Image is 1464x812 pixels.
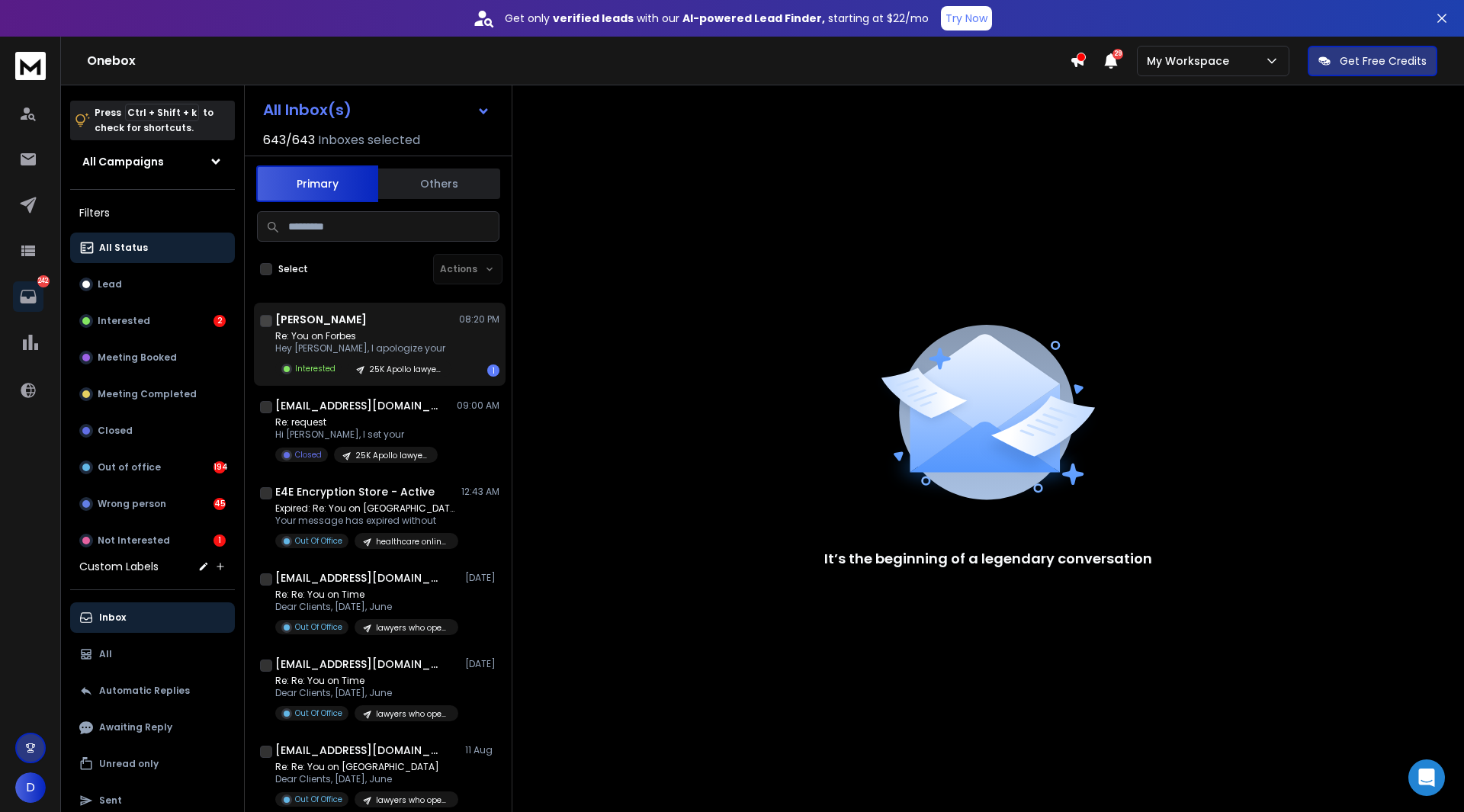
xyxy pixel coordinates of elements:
p: Inbox [99,611,126,624]
p: Lead [98,278,122,290]
div: 194 [213,461,226,473]
p: Out Of Office [295,708,342,719]
p: Re: Re: You on Time [275,675,458,687]
span: 643 / 643 [263,131,315,149]
p: Interested [98,315,150,327]
p: Closed [295,449,322,461]
p: Expired: Re: You on [GEOGRAPHIC_DATA] [275,502,458,515]
h3: Inboxes selected [318,131,420,149]
button: Unread only [70,749,235,779]
button: All [70,639,235,669]
h1: [EMAIL_ADDRESS][DOMAIN_NAME] [275,398,443,413]
h1: [PERSON_NAME] [275,312,367,327]
a: 242 [13,281,43,312]
p: [DATE] [465,658,499,670]
button: All Campaigns [70,146,235,177]
h1: All Inbox(s) [263,102,352,117]
p: 25K Apollo lawyers [355,450,429,461]
h1: [EMAIL_ADDRESS][DOMAIN_NAME][PERSON_NAME] [275,656,443,672]
p: Out of office [98,461,161,473]
button: D [15,772,46,803]
span: Ctrl + Shift + k [125,104,199,121]
p: 11 Aug [465,744,499,756]
button: Not Interested1 [70,525,235,556]
p: Closed [98,425,133,437]
h1: Onebox [87,52,1070,70]
p: [DATE] [465,572,499,584]
p: Get only with our starting at $22/mo [505,11,929,26]
p: Meeting Booked [98,351,177,364]
p: Hey [PERSON_NAME], I apologize your [275,342,451,355]
p: Out Of Office [295,621,342,633]
div: 1 [213,534,226,547]
div: 2 [213,315,226,327]
button: Primary [256,165,378,202]
button: Try Now [941,6,992,30]
h1: All Campaigns [82,154,164,169]
p: Sent [99,794,122,807]
h3: Filters [70,202,235,223]
p: Your message has expired without [275,515,458,527]
p: Unread only [99,758,159,770]
p: Dear Clients, [DATE], June [275,773,458,785]
p: healthcare online billboards trial [376,536,449,547]
h1: [EMAIL_ADDRESS][DOMAIN_NAME][PERSON_NAME] [275,743,443,758]
span: 29 [1112,49,1123,59]
button: Get Free Credits [1308,46,1437,76]
button: Meeting Booked [70,342,235,373]
p: All [99,648,112,660]
h3: Custom Labels [79,559,159,574]
p: Out Of Office [295,794,342,805]
button: Automatic Replies [70,676,235,706]
button: Awaiting Reply [70,712,235,743]
p: Press to check for shortcuts. [95,105,213,136]
div: Open Intercom Messenger [1408,759,1445,796]
button: Closed [70,416,235,446]
p: Meeting Completed [98,388,197,400]
p: Try Now [945,11,987,26]
img: logo [15,52,46,80]
button: Out of office194 [70,452,235,483]
button: Meeting Completed [70,379,235,409]
div: 45 [213,498,226,510]
p: 25K Apollo lawyers [369,364,442,375]
p: lawyers who opened $25 - now FREE [376,708,449,720]
p: All Status [99,242,148,254]
button: All Inbox(s) [251,95,502,125]
button: Inbox [70,602,235,633]
p: 12:43 AM [461,486,499,498]
p: Re: Re: You on Time [275,589,458,601]
button: Interested2 [70,306,235,336]
p: Wrong person [98,498,166,510]
p: Not Interested [98,534,170,547]
strong: verified leads [553,11,634,26]
p: My Workspace [1147,53,1235,69]
p: Re: You on Forbes [275,330,451,342]
p: Dear Clients, [DATE], June [275,601,458,613]
label: Select [278,263,308,275]
p: Automatic Replies [99,685,190,697]
p: lawyers who opened $25 - now FREE [376,794,449,806]
h1: E4E Encryption Store - Active [275,484,435,499]
p: Dear Clients, [DATE], June [275,687,458,699]
p: Re: Re: You on [GEOGRAPHIC_DATA] [275,761,458,773]
div: 1 [487,364,499,377]
button: Others [378,167,500,201]
p: It’s the beginning of a legendary conversation [824,548,1152,570]
p: Awaiting Reply [99,721,172,733]
p: lawyers who opened $25 - now FREE [376,622,449,634]
button: All Status [70,233,235,263]
p: Hi [PERSON_NAME], I set your [275,428,438,441]
p: 08:20 PM [459,313,499,326]
p: Re: request [275,416,438,428]
p: Get Free Credits [1340,53,1427,69]
strong: AI-powered Lead Finder, [682,11,825,26]
button: Lead [70,269,235,300]
button: Wrong person45 [70,489,235,519]
p: 242 [37,275,50,287]
p: 09:00 AM [457,400,499,412]
p: Out Of Office [295,535,342,547]
p: Interested [295,363,335,374]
